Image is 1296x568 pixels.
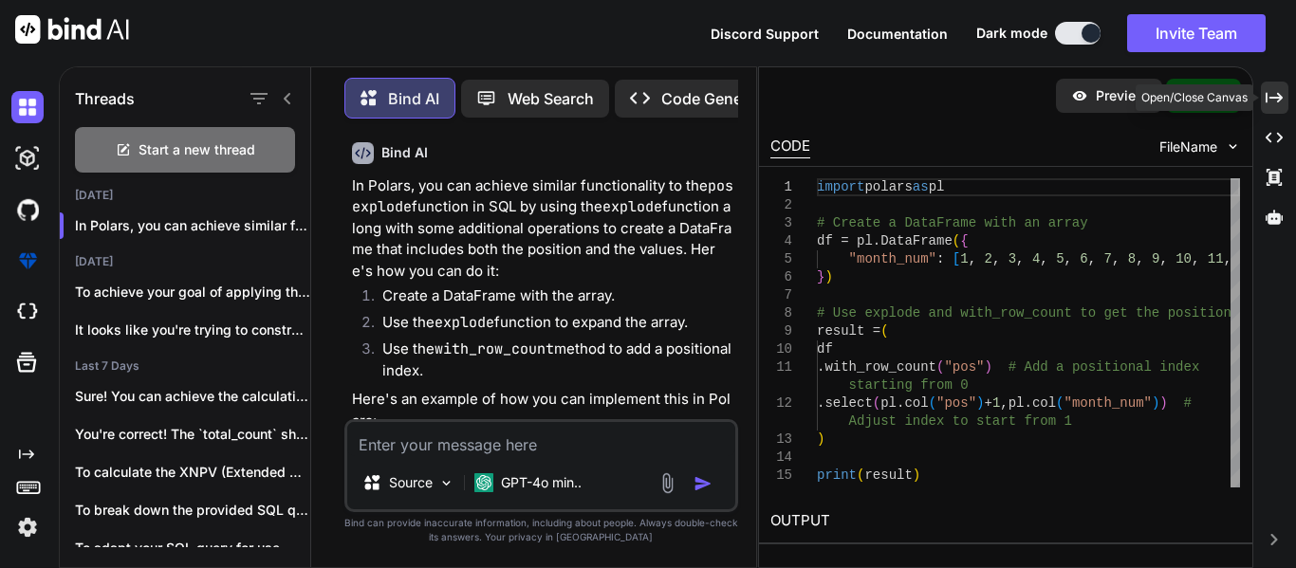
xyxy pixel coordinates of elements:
[1009,395,1056,411] span: pl.col
[936,251,944,266] span: :
[75,216,310,235] p: In Polars, you can achieve similar funct...
[75,425,310,444] p: You're correct! The `total_count` should be calculated...
[367,339,734,381] li: Use the method to add a positional index.
[873,395,880,411] span: (
[969,251,976,266] span: ,
[770,322,792,340] div: 9
[1159,251,1167,266] span: ,
[817,431,824,447] span: )
[770,286,792,304] div: 7
[75,283,310,302] p: To achieve your goal of applying the `xp...
[847,24,948,44] button: Documentation
[817,359,936,375] span: .with_row_count
[11,511,44,543] img: settings
[817,215,1088,230] span: # Create a DataFrame with an array
[1065,251,1072,266] span: ,
[11,245,44,277] img: premium
[60,358,310,374] h2: Last 7 Days
[944,359,984,375] span: "pos"
[770,304,792,322] div: 8
[711,24,819,44] button: Discord Support
[1104,251,1112,266] span: 7
[1032,251,1040,266] span: 4
[936,395,976,411] span: "pos"
[817,323,880,339] span: result =
[849,377,969,393] span: starting from 0
[960,233,968,248] span: {
[770,268,792,286] div: 6
[953,233,960,248] span: (
[849,251,936,266] span: "month_num"
[389,473,433,492] p: Source
[75,321,310,339] p: It looks like you're trying to construct...
[1056,251,1064,266] span: 5
[367,312,734,339] li: Use the function to expand the array.
[984,395,991,411] span: +
[976,24,1047,43] span: Dark mode
[913,179,929,194] span: as
[770,394,792,412] div: 12
[11,91,44,123] img: darkChat
[1192,251,1199,266] span: ,
[139,140,255,159] span: Start a new thread
[770,136,810,158] div: CODE
[1152,251,1159,266] span: 9
[1159,137,1217,156] span: FileName
[11,193,44,226] img: githubDark
[1159,395,1167,411] span: )
[11,142,44,174] img: darkAi-studio
[817,395,873,411] span: .select
[75,463,310,482] p: To calculate the XNPV (Extended Net Present...
[770,449,792,467] div: 14
[1215,305,1231,321] span: on
[344,516,738,544] p: Bind can provide inaccurate information, including about people. Always double-check its answers....
[936,359,944,375] span: (
[694,474,713,493] img: icon
[1136,84,1253,111] div: Open/Close Canvas
[770,340,792,358] div: 10
[770,232,792,250] div: 4
[953,251,960,266] span: [
[817,467,857,483] span: print
[1128,251,1136,266] span: 8
[474,473,493,492] img: GPT-4o mini
[508,87,594,110] p: Web Search
[880,395,928,411] span: pl.col
[759,499,1252,543] h2: OUTPUT
[602,197,662,216] code: explode
[1080,251,1087,266] span: 6
[60,188,310,203] h2: [DATE]
[1088,251,1096,266] span: ,
[1176,251,1192,266] span: 10
[992,251,1000,266] span: ,
[1071,87,1088,104] img: preview
[913,467,920,483] span: )
[1065,395,1152,411] span: "month_num"
[381,143,428,162] h6: Bind AI
[352,175,734,283] p: In Polars, you can achieve similar functionality to the function in SQL by using the function alo...
[711,26,819,42] span: Discord Support
[770,178,792,196] div: 1
[75,87,135,110] h1: Threads
[1096,86,1147,105] p: Preview
[824,269,832,284] span: )
[770,196,792,214] div: 2
[984,251,991,266] span: 2
[388,87,439,110] p: Bind AI
[1112,251,1120,266] span: ,
[817,341,833,357] span: df
[857,467,864,483] span: (
[75,539,310,558] p: To adapt your SQL query for use...
[992,395,1000,411] span: 1
[1009,251,1016,266] span: 3
[352,389,734,431] p: Here's an example of how you can implement this in Polars:
[1152,395,1159,411] span: )
[367,285,734,312] li: Create a DataFrame with the array.
[1016,251,1024,266] span: ,
[1000,395,1008,411] span: ,
[438,475,454,491] img: Pick Models
[770,214,792,232] div: 3
[770,467,792,485] div: 15
[770,431,792,449] div: 13
[1127,14,1266,52] button: Invite Team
